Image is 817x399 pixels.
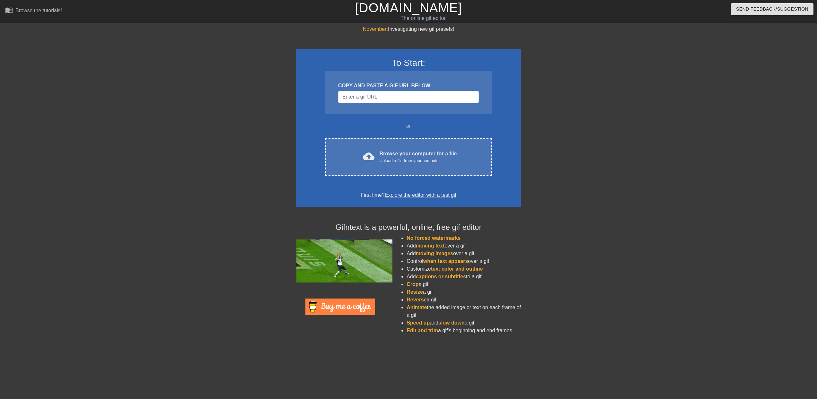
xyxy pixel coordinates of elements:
[296,25,521,33] div: Investigating new gif presets!
[407,273,521,281] li: Add to a gif
[296,223,521,232] h4: Gifntext is a powerful, online, free gif editor
[416,251,453,256] span: moving images
[355,1,462,15] a: [DOMAIN_NAME]
[5,6,13,14] span: menu_book
[363,151,374,162] span: cloud_upload
[296,239,392,282] img: football_small.gif
[407,320,430,325] span: Speed up
[380,150,457,164] div: Browse your computer for a file
[304,57,513,68] h3: To Start:
[407,327,521,334] li: a gif's beginning and end frames
[407,235,461,241] span: No forced watermarks
[305,299,375,315] img: Buy Me A Coffee
[438,320,465,325] span: slow down
[5,6,62,16] a: Browse the tutorials!
[380,158,457,164] div: Upload a file from your computer
[407,319,521,327] li: and a gif
[385,192,456,198] a: Explore the editor with a test gif
[416,274,466,279] span: captions or subtitles
[304,191,513,199] div: First time?
[407,328,438,333] span: Edit and trim
[338,82,479,90] div: COPY AND PASTE A GIF URL BELOW
[407,297,426,302] span: Reverse
[731,3,813,15] button: Send Feedback/Suggestion
[431,266,483,272] span: text color and outline
[423,258,468,264] span: when text appears
[407,242,521,250] li: Add over a gif
[736,5,808,13] span: Send Feedback/Suggestion
[407,282,418,287] span: Crop
[313,122,504,130] div: or
[407,305,427,310] span: Animate
[338,91,479,103] input: Username
[407,288,521,296] li: a gif
[416,243,445,248] span: moving text
[407,281,521,288] li: a gif
[407,296,521,304] li: a gif
[363,26,388,32] span: November:
[276,14,571,22] div: The online gif editor
[407,289,423,295] span: Resize
[407,257,521,265] li: Control over a gif
[407,250,521,257] li: Add over a gif
[407,304,521,319] li: the added image or text on each frame of a gif
[407,265,521,273] li: Customize
[15,8,62,13] div: Browse the tutorials!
